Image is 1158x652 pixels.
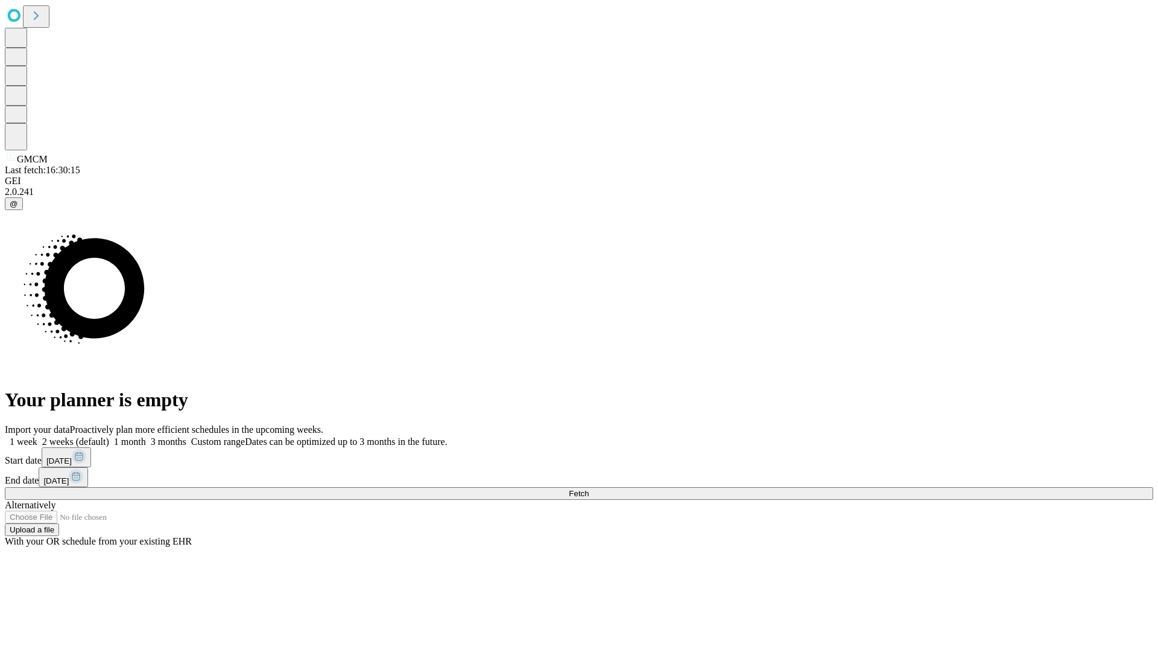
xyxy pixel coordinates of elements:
[191,436,245,447] span: Custom range
[43,476,69,485] span: [DATE]
[46,456,72,465] span: [DATE]
[569,489,589,498] span: Fetch
[5,467,1153,487] div: End date
[5,447,1153,467] div: Start date
[70,424,323,435] span: Proactively plan more efficient schedules in the upcoming weeks.
[5,389,1153,411] h1: Your planner is empty
[151,436,186,447] span: 3 months
[5,500,55,510] span: Alternatively
[5,176,1153,187] div: GEI
[10,199,18,208] span: @
[245,436,447,447] span: Dates can be optimized up to 3 months in the future.
[39,467,88,487] button: [DATE]
[10,436,37,447] span: 1 week
[5,523,59,536] button: Upload a file
[42,436,109,447] span: 2 weeks (default)
[5,487,1153,500] button: Fetch
[42,447,91,467] button: [DATE]
[114,436,146,447] span: 1 month
[5,165,80,175] span: Last fetch: 16:30:15
[5,197,23,210] button: @
[5,536,192,546] span: With your OR schedule from your existing EHR
[5,187,1153,197] div: 2.0.241
[5,424,70,435] span: Import your data
[17,154,48,164] span: GMCM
